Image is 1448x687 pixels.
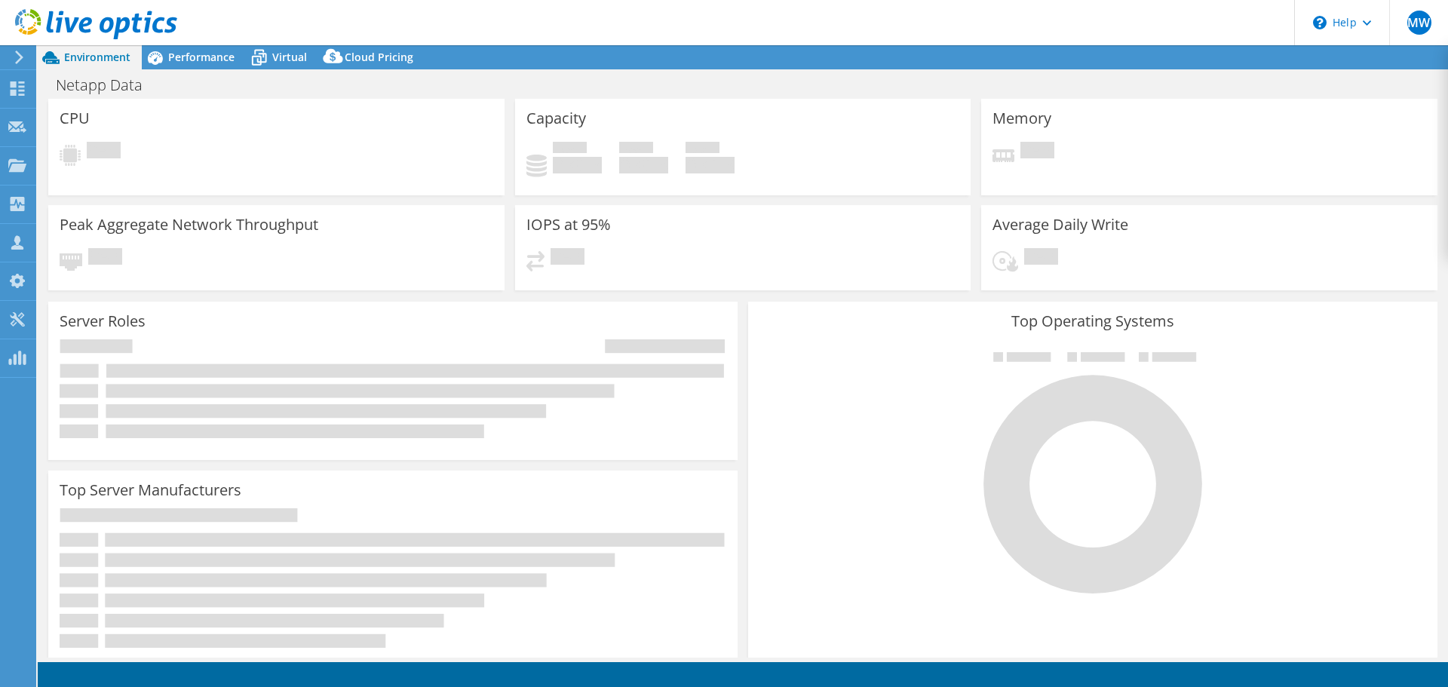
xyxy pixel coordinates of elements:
span: Used [553,142,587,157]
h1: Netapp Data [49,77,166,94]
span: MW [1407,11,1431,35]
span: Performance [168,50,235,64]
span: Pending [87,142,121,162]
h4: 0 GiB [686,157,735,173]
span: Total [686,142,719,157]
span: Pending [1024,248,1058,268]
h3: Capacity [526,110,586,127]
span: Environment [64,50,130,64]
span: Pending [551,248,584,268]
h4: 0 GiB [553,157,602,173]
span: Cloud Pricing [345,50,413,64]
h3: Top Operating Systems [759,313,1426,330]
h3: Server Roles [60,313,146,330]
h4: 0 GiB [619,157,668,173]
span: Free [619,142,653,157]
h3: Average Daily Write [992,216,1128,233]
h3: IOPS at 95% [526,216,611,233]
svg: \n [1313,16,1327,29]
span: Pending [88,248,122,268]
h3: CPU [60,110,90,127]
h3: Top Server Manufacturers [60,482,241,498]
span: Pending [1020,142,1054,162]
span: Virtual [272,50,307,64]
h3: Peak Aggregate Network Throughput [60,216,318,233]
h3: Memory [992,110,1051,127]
